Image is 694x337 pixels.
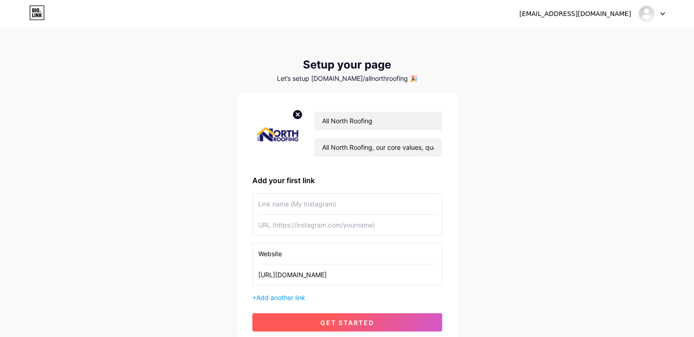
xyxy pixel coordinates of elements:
[314,112,441,130] input: Your name
[314,138,441,157] input: bio
[252,293,442,302] div: +
[256,294,305,301] span: Add another link
[238,58,457,71] div: Setup your page
[320,319,374,326] span: get started
[252,313,442,332] button: get started
[258,264,436,285] input: URL (https://instagram.com/yourname)
[238,75,457,82] div: Let’s setup [DOMAIN_NAME]/allnorthroofing 🎉
[519,9,631,19] div: [EMAIL_ADDRESS][DOMAIN_NAME]
[252,108,303,160] img: profile pic
[258,194,436,214] input: Link name (My Instagram)
[252,175,442,186] div: Add your first link
[258,243,436,264] input: Link name (My Instagram)
[258,215,436,235] input: URL (https://instagram.com/yourname)
[638,5,655,22] img: allnorthroofing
